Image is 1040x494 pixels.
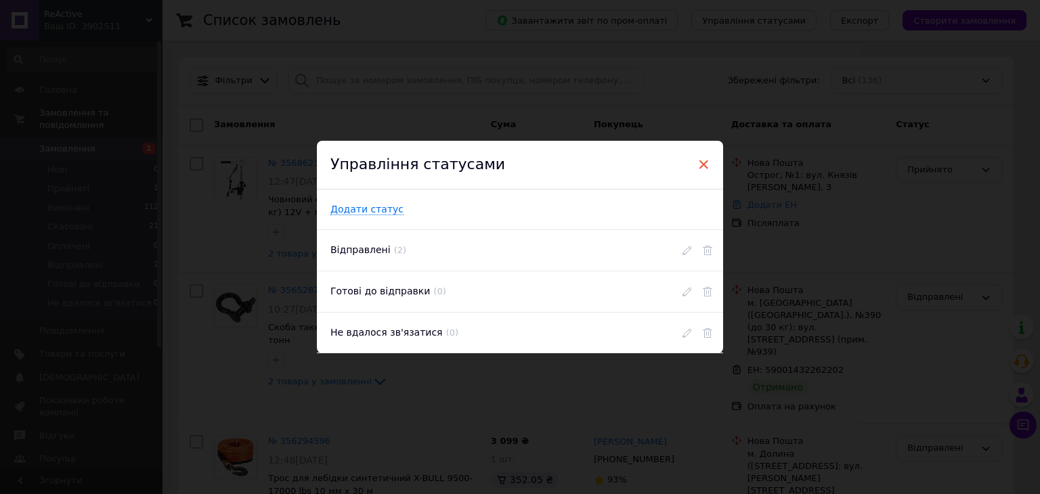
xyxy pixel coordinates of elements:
[317,271,669,313] div: Готові до відправки
[697,153,710,176] span: ×
[446,328,458,338] span: ( 0 )
[330,204,404,215] span: Додати статус
[317,230,669,271] div: Відправлені
[394,245,406,255] span: ( 2 )
[433,286,446,296] span: ( 0 )
[317,141,723,189] div: Управління статусами
[317,313,669,354] div: Не вдалося зв'язатися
